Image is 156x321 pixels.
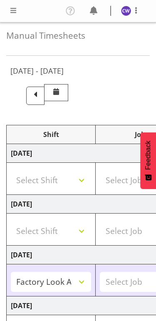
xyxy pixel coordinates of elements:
h4: Manual Timesheets [6,31,150,40]
button: Feedback - Show survey [140,132,156,189]
h5: [DATE] - [DATE] [10,66,64,75]
span: Feedback [144,140,152,169]
img: cherie-williams10091.jpg [121,6,131,16]
div: Shift [11,129,91,139]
